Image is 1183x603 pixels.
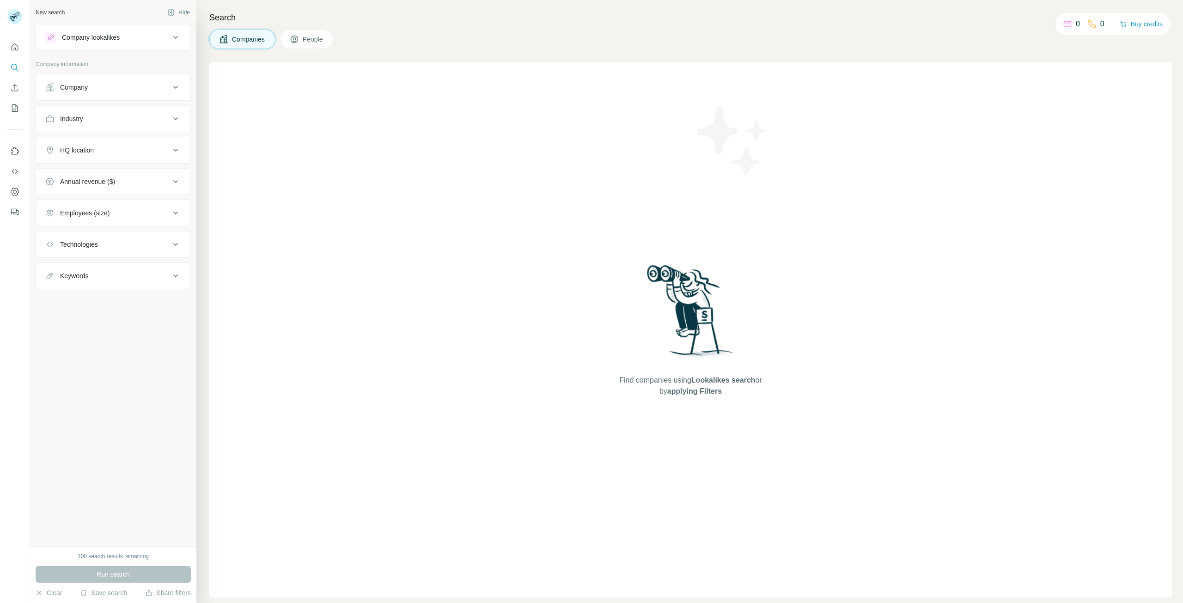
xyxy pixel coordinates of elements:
[667,387,722,395] span: applying Filters
[145,588,191,597] button: Share filters
[60,114,83,123] div: Industry
[36,60,191,68] p: Company information
[36,171,190,193] button: Annual revenue ($)
[36,265,190,287] button: Keywords
[1076,18,1080,30] p: 0
[303,35,324,44] span: People
[36,108,190,130] button: Industry
[161,6,196,19] button: Hide
[36,233,190,256] button: Technologies
[1120,18,1163,30] button: Buy credits
[36,588,62,597] button: Clear
[7,39,22,55] button: Quick start
[7,59,22,76] button: Search
[60,83,88,92] div: Company
[60,240,98,249] div: Technologies
[60,271,88,280] div: Keywords
[691,99,774,182] img: Surfe Illustration - Stars
[36,139,190,161] button: HQ location
[62,33,120,42] div: Company lookalikes
[78,552,149,560] div: 100 search results remaining
[691,376,756,384] span: Lookalikes search
[7,183,22,200] button: Dashboard
[36,76,190,98] button: Company
[36,26,190,49] button: Company lookalikes
[7,204,22,220] button: Feedback
[209,11,1172,24] h4: Search
[60,146,94,155] div: HQ location
[36,202,190,224] button: Employees (size)
[232,35,266,44] span: Companies
[60,208,110,218] div: Employees (size)
[80,588,127,597] button: Save search
[1100,18,1104,30] p: 0
[36,8,65,17] div: New search
[643,262,739,365] img: Surfe Illustration - Woman searching with binoculars
[7,100,22,116] button: My lists
[7,163,22,180] button: Use Surfe API
[616,375,764,397] span: Find companies using or by
[7,143,22,159] button: Use Surfe on LinkedIn
[7,79,22,96] button: Enrich CSV
[60,177,115,186] div: Annual revenue ($)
